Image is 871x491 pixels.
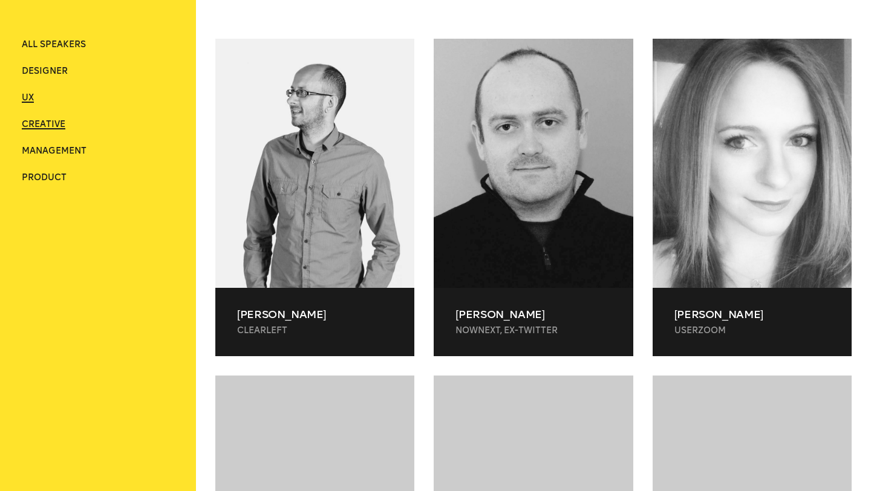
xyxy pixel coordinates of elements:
p: Clearleft [237,325,393,337]
p: NowNext, ex-Twitter [455,325,611,337]
p: [PERSON_NAME] [455,307,611,322]
span: Product [22,172,67,183]
span: ALL SPEAKERS [22,39,86,50]
p: UserZoom [674,325,830,337]
p: [PERSON_NAME] [674,307,830,322]
span: UX [22,93,34,103]
span: Designer [22,66,68,76]
span: Management [22,146,86,156]
p: [PERSON_NAME] [237,307,393,322]
span: Creative [22,119,65,129]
